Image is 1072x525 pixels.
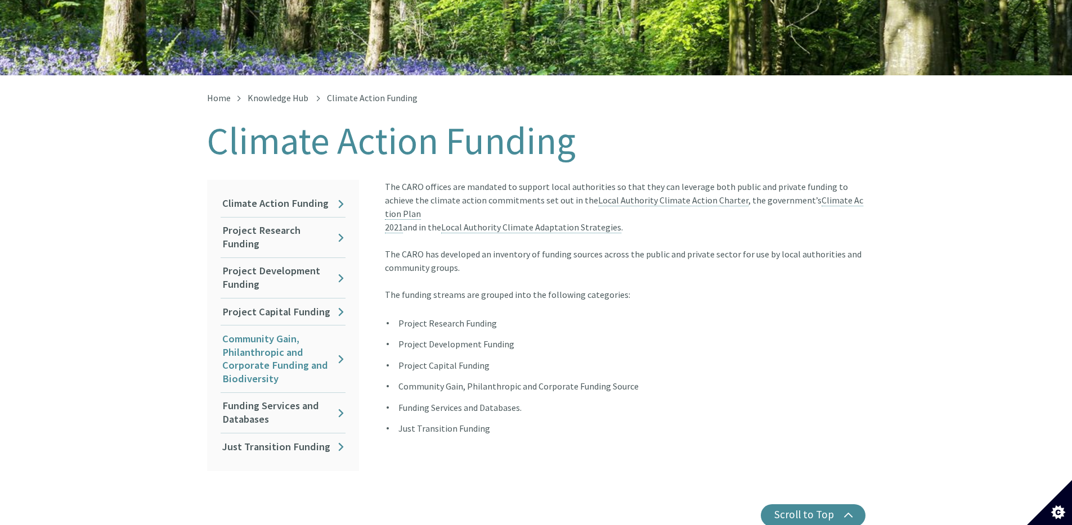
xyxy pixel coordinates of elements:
[398,318,497,329] span: Project Research Funding
[327,92,418,103] span: Climate Action Funding
[1027,480,1072,525] button: Set cookie preferences
[221,218,346,257] a: Project Research Funding
[376,180,865,477] article: The CARO offices are mandated to support local authorities so that they can leverage both public ...
[398,423,490,434] span: Just Transition Funding
[221,298,346,325] a: Project Capital Funding
[598,194,748,206] a: Local Authority Climate Action Charter
[207,120,865,162] h1: Climate Action Funding
[221,433,346,460] a: Just Transition Funding
[221,393,346,433] a: Funding Services and Databases
[221,258,346,298] a: Project Development Funding
[398,338,514,350] span: Project Development Funding
[398,402,522,413] span: Funding Services and Databases.
[441,221,621,233] a: Local Authority Climate Adaptation Strategies
[385,194,863,233] a: Climate Action Plan2021
[221,191,346,217] a: Climate Action Funding
[398,381,639,392] span: Community Gain, Philanthropic and Corporate Funding Source
[398,360,490,371] span: Project Capital Funding
[221,325,346,392] a: Community Gain, Philanthropic and Corporate Funding and Biodiversity
[207,92,231,103] a: Home
[248,92,308,103] a: Knowledge Hub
